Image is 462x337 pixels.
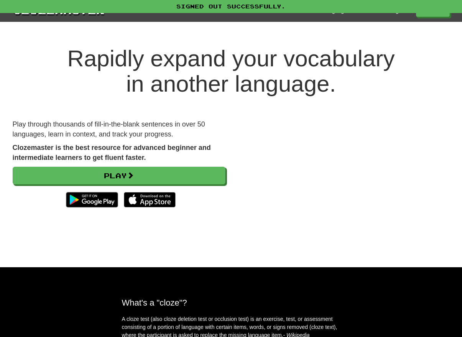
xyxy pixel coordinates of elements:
[13,167,225,184] a: Play
[122,298,340,307] h2: What's a "cloze"?
[62,188,122,211] img: Get it on Google Play
[124,192,176,207] img: Download_on_the_App_Store_Badge_US-UK_135x40-25178aeef6eb6b83b96f5f2d004eda3bffbb37122de64afbaef7...
[13,144,211,161] strong: Clozemaster is the best resource for advanced beginner and intermediate learners to get fluent fa...
[13,120,225,139] p: Play through thousands of fill-in-the-blank sentences in over 50 languages, learn in context, and...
